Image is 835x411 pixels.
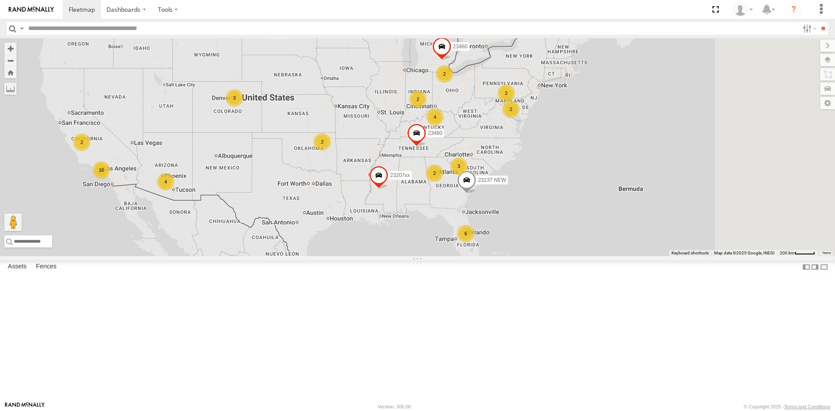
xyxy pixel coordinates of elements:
[777,250,818,256] button: Map Scale: 200 km per 43 pixels
[799,22,818,35] label: Search Filter Options
[731,3,756,16] div: Sardor Khadjimedov
[314,133,331,150] div: 2
[787,3,801,17] i: ?
[426,108,444,126] div: 4
[478,177,506,183] span: 23237 NEW
[409,90,427,108] div: 2
[780,251,795,255] span: 200 km
[820,261,828,273] label: Hide Summary Table
[784,404,830,409] a: Terms and Conditions
[390,172,410,178] span: 23207xx
[4,67,17,78] button: Zoom Home
[428,130,442,136] span: 23480
[32,261,61,273] label: Fences
[4,83,17,95] label: Measure
[73,134,90,151] div: 2
[436,65,453,83] div: 2
[811,261,819,273] label: Dock Summary Table to the Right
[457,225,474,242] div: 6
[453,43,468,50] span: 23460
[822,251,831,255] a: Terms (opens in new tab)
[18,22,25,35] label: Search Query
[744,404,830,409] div: © Copyright 2025 -
[498,84,515,102] div: 2
[3,261,31,273] label: Assets
[5,402,45,411] a: Visit our Website
[93,161,110,179] div: 16
[157,173,174,190] div: 4
[502,100,520,118] div: 2
[802,261,811,273] label: Dock Summary Table to the Left
[4,54,17,67] button: Zoom out
[9,7,54,13] img: rand-logo.svg
[226,89,243,107] div: 3
[714,251,775,255] span: Map data ©2025 Google, INEGI
[4,214,22,231] button: Drag Pegman onto the map to open Street View
[4,43,17,54] button: Zoom in
[426,164,443,182] div: 2
[820,97,835,109] label: Map Settings
[378,404,411,409] div: Version: 306.00
[450,157,468,175] div: 3
[671,250,709,256] button: Keyboard shortcuts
